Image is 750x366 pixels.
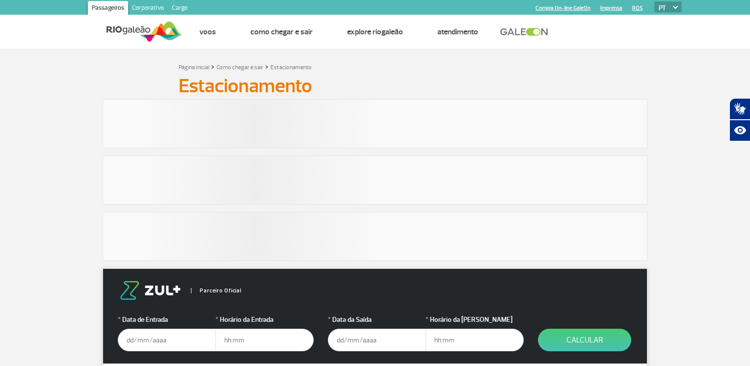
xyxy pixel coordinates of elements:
img: logo-zul.png [118,281,183,300]
a: > [265,61,268,72]
a: Passageiros [88,1,128,17]
a: Voos [199,27,216,37]
label: Data de Entrada [118,314,216,325]
a: Imprensa [600,5,622,11]
a: Estacionamento [270,64,312,71]
a: Explore RIOgaleão [347,27,403,37]
a: Atendimento [437,27,478,37]
label: Horário da Entrada [215,314,314,325]
a: > [211,61,214,72]
a: Corporativo [128,1,168,17]
a: Página Inicial [179,64,209,71]
span: Parceiro Oficial [191,288,241,293]
label: Data da Saída [328,314,426,325]
a: Cargo [168,1,191,17]
input: dd/mm/aaaa [328,329,426,351]
label: Horário da [PERSON_NAME] [426,314,524,325]
button: Calcular [538,329,631,351]
button: Abrir recursos assistivos. [729,120,750,141]
input: hh:mm [215,329,314,351]
a: Como chegar e sair [250,27,313,37]
a: Compra On-line GaleOn [536,5,590,11]
div: Plugin de acessibilidade da Hand Talk. [729,98,750,141]
input: dd/mm/aaaa [118,329,216,351]
h1: Estacionamento [179,78,571,94]
a: RQS [632,5,643,11]
button: Abrir tradutor de língua de sinais. [729,98,750,120]
a: Como chegar e sair [216,64,263,71]
input: hh:mm [426,329,524,351]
